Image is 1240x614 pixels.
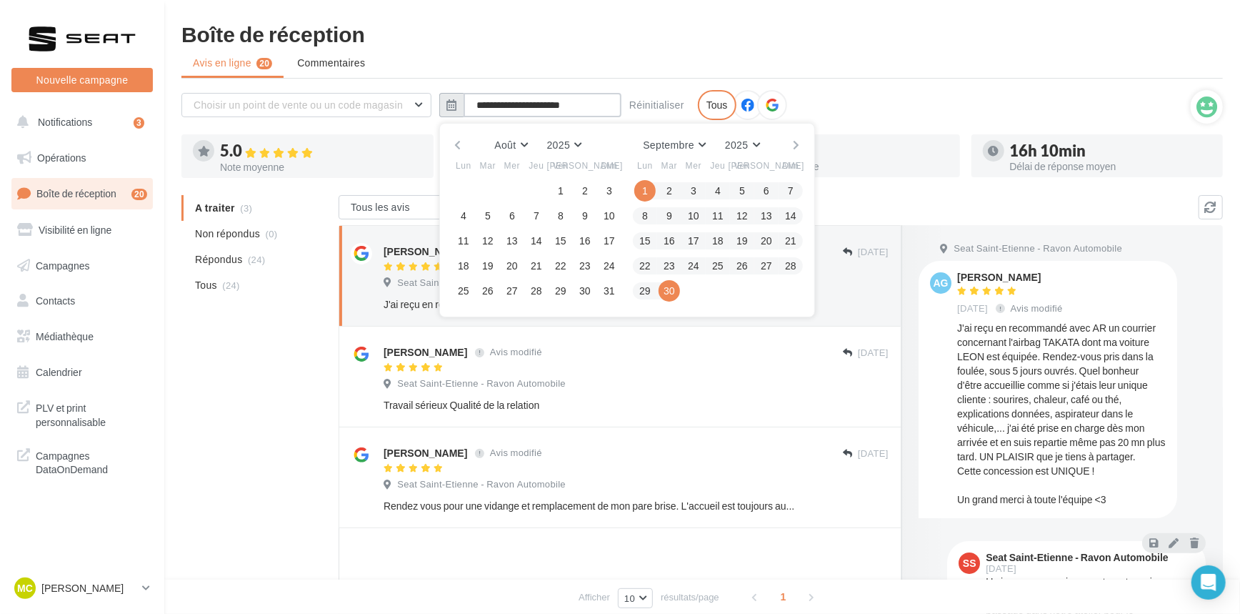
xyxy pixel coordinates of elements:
[504,159,520,172] span: Mer
[384,345,467,360] div: [PERSON_NAME]
[9,392,156,435] a: PLV et print personnalisable
[38,116,92,128] span: Notifications
[501,205,523,227] button: 6
[574,180,596,202] button: 2
[683,205,704,227] button: 10
[710,159,725,172] span: Jeu
[599,230,620,252] button: 17
[731,180,753,202] button: 5
[36,446,147,477] span: Campagnes DataOnDemand
[683,230,704,252] button: 17
[634,205,656,227] button: 8
[36,330,94,342] span: Médiathèque
[574,205,596,227] button: 9
[195,278,217,292] span: Tous
[725,139,749,151] span: 2025
[453,255,474,277] button: 18
[220,162,422,172] div: Note moyenne
[661,159,677,172] span: Mar
[547,139,571,151] span: 2025
[36,398,147,429] span: PLV et print personnalisable
[756,255,777,277] button: 27
[780,230,801,252] button: 21
[637,159,653,172] span: Lun
[526,230,547,252] button: 14
[599,255,620,277] button: 24
[222,279,239,291] span: (24)
[756,230,777,252] button: 20
[9,357,156,387] a: Calendrier
[659,230,680,252] button: 16
[659,255,680,277] button: 23
[780,180,801,202] button: 7
[181,23,1223,44] div: Boîte de réception
[1191,565,1226,600] div: Open Intercom Messenger
[9,286,156,316] a: Contacts
[986,553,1168,563] div: Seat Saint-Etienne - Ravon Automobile
[477,205,499,227] button: 5
[683,180,704,202] button: 3
[490,447,542,459] span: Avis modifié
[634,255,656,277] button: 22
[618,588,653,608] button: 10
[707,255,729,277] button: 25
[1010,143,1212,159] div: 16h 10min
[707,230,729,252] button: 18
[550,280,571,302] button: 29
[134,117,144,129] div: 3
[986,564,1016,573] span: [DATE]
[480,159,496,172] span: Mar
[41,581,136,595] p: [PERSON_NAME]
[501,230,523,252] button: 13
[453,280,474,302] button: 25
[634,230,656,252] button: 15
[746,143,949,159] div: 100 %
[526,255,547,277] button: 21
[729,159,805,172] span: [PERSON_NAME]
[9,143,156,173] a: Opérations
[686,159,701,172] span: Mer
[634,180,656,202] button: 1
[599,180,620,202] button: 3
[934,276,949,290] span: ag
[494,139,516,151] span: Août
[707,205,729,227] button: 11
[339,195,481,219] button: Tous les avis
[731,255,753,277] button: 26
[9,107,150,137] button: Notifications 3
[574,230,596,252] button: 16
[643,139,694,151] span: Septembre
[624,593,635,604] span: 10
[659,180,680,202] button: 2
[719,135,766,155] button: 2025
[9,322,156,352] a: Médiathèque
[397,478,566,491] span: Seat Saint-Etienne - Ravon Automobile
[37,152,86,164] span: Opérations
[9,440,156,482] a: Campagnes DataOnDemand
[963,556,976,570] span: SS
[194,99,403,111] span: Choisir un point de vente ou un code magasin
[297,56,365,70] span: Commentaires
[756,180,777,202] button: 6
[501,280,523,302] button: 27
[780,205,801,227] button: 14
[501,255,523,277] button: 20
[661,590,719,604] span: résultats/page
[659,280,680,302] button: 30
[547,159,624,172] span: [PERSON_NAME]
[11,575,153,602] a: MC [PERSON_NAME]
[954,242,1122,255] span: Seat Saint-Etienne - Ravon Automobile
[637,135,711,155] button: Septembre
[772,585,795,608] span: 1
[526,280,547,302] button: 28
[550,180,571,202] button: 1
[707,180,729,202] button: 4
[782,159,799,172] span: Dim
[384,398,796,412] div: Travail sérieux Qualité de la relation
[456,159,471,172] span: Lun
[181,93,431,117] button: Choisir un point de vente ou un code magasin
[266,228,278,239] span: (0)
[601,159,617,172] span: Dim
[780,255,801,277] button: 28
[579,590,610,604] span: Afficher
